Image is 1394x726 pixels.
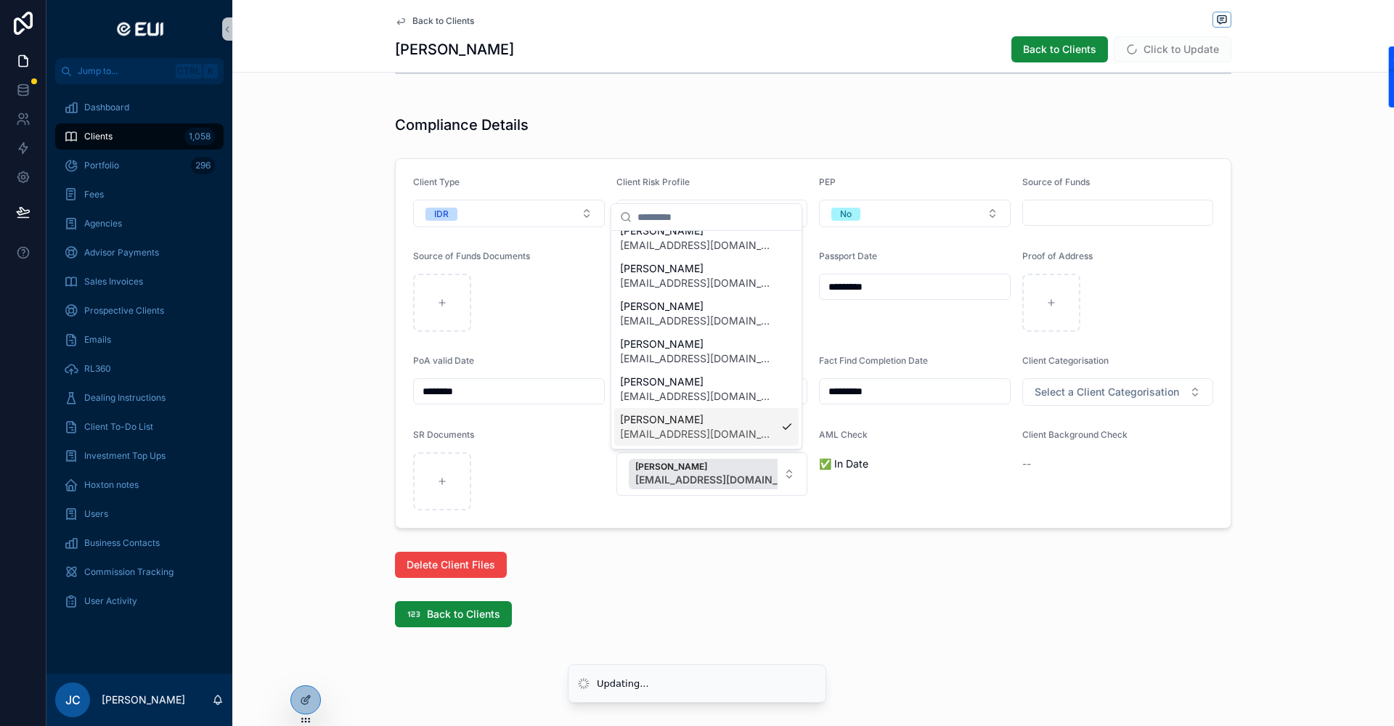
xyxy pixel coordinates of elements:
[84,450,166,462] span: Investment Top Ups
[176,64,202,78] span: Ctrl
[55,472,224,498] a: Hoxton notes
[55,530,224,556] a: Business Contacts
[620,412,775,427] span: [PERSON_NAME]
[84,102,129,113] span: Dashboard
[78,65,170,77] span: Jump to...
[84,479,139,491] span: Hoxton notes
[427,607,500,621] span: Back to Clients
[1022,457,1031,471] span: --
[620,314,775,328] span: [EMAIL_ADDRESS][DOMAIN_NAME]
[84,595,137,607] span: User Activity
[1022,429,1128,440] span: Client Background Check
[55,501,224,527] a: Users
[1011,36,1108,62] button: Back to Clients
[205,65,216,77] span: K
[635,461,812,473] span: [PERSON_NAME]
[407,558,495,572] span: Delete Client Files
[819,200,1011,227] button: Select Button
[412,15,474,27] span: Back to Clients
[84,247,159,258] span: Advisor Payments
[84,218,122,229] span: Agencies
[840,208,852,221] div: No
[620,389,775,404] span: [EMAIL_ADDRESS][DOMAIN_NAME]
[1022,378,1214,406] button: Select Button
[620,351,775,366] span: [EMAIL_ADDRESS][DOMAIN_NAME]
[413,200,605,227] button: Select Button
[84,305,164,317] span: Prospective Clients
[55,559,224,585] a: Commission Tracking
[616,452,808,496] button: Select Button
[55,181,224,208] a: Fees
[616,200,808,227] button: Select Button
[55,356,224,382] a: RL360
[84,392,166,404] span: Dealing Instructions
[184,128,215,145] div: 1,058
[65,691,81,709] span: JC
[413,429,474,440] span: SR Documents
[620,427,775,441] span: [EMAIL_ADDRESS][DOMAIN_NAME]
[629,459,833,489] button: Unselect 1
[819,355,928,366] span: Fact Find Completion Date
[819,176,836,187] span: PEP
[84,508,108,520] span: Users
[819,250,877,261] span: Passport Date
[620,224,775,238] span: [PERSON_NAME]
[395,15,474,27] a: Back to Clients
[55,152,224,179] a: Portfolio296
[84,276,143,287] span: Sales Invoices
[395,552,507,578] button: Delete Client Files
[84,537,160,549] span: Business Contacts
[620,238,775,253] span: [EMAIL_ADDRESS][DOMAIN_NAME]
[1023,42,1096,57] span: Back to Clients
[1022,355,1109,366] span: Client Categorisation
[635,473,812,487] span: [EMAIL_ADDRESS][DOMAIN_NAME]
[55,588,224,614] a: User Activity
[84,363,111,375] span: RL360
[597,677,649,691] div: Updating...
[55,269,224,295] a: Sales Invoices
[616,176,690,187] span: Client Risk Profile
[84,566,174,578] span: Commission Tracking
[1035,385,1179,399] span: Select a Client Categorisation
[413,355,474,366] span: PoA valid Date
[434,208,449,221] div: IDR
[1022,176,1090,187] span: Source of Funds
[111,17,168,41] img: App logo
[620,299,775,314] span: [PERSON_NAME]
[55,240,224,266] a: Advisor Payments
[620,276,775,290] span: [EMAIL_ADDRESS][DOMAIN_NAME]
[819,429,868,440] span: AML Check
[102,693,185,707] p: [PERSON_NAME]
[55,443,224,469] a: Investment Top Ups
[191,157,215,174] div: 296
[84,421,153,433] span: Client To-Do List
[84,189,104,200] span: Fees
[620,375,775,389] span: [PERSON_NAME]
[55,211,224,237] a: Agencies
[55,94,224,121] a: Dashboard
[1022,250,1093,261] span: Proof of Address
[55,123,224,150] a: Clients1,058
[413,176,460,187] span: Client Type
[620,337,775,351] span: [PERSON_NAME]
[395,601,512,627] button: Back to Clients
[413,250,530,261] span: Source of Funds Documents
[55,298,224,324] a: Prospective Clients
[55,58,224,84] button: Jump to...CtrlK
[620,261,775,276] span: [PERSON_NAME]
[46,84,232,633] div: scrollable content
[395,115,529,135] h1: Compliance Details
[84,160,119,171] span: Portfolio
[84,334,111,346] span: Emails
[55,327,224,353] a: Emails
[395,39,514,60] h1: [PERSON_NAME]
[611,231,802,449] div: Suggestions
[55,385,224,411] a: Dealing Instructions
[819,457,1011,471] span: ✅ In Date
[55,414,224,440] a: Client To-Do List
[84,131,113,142] span: Clients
